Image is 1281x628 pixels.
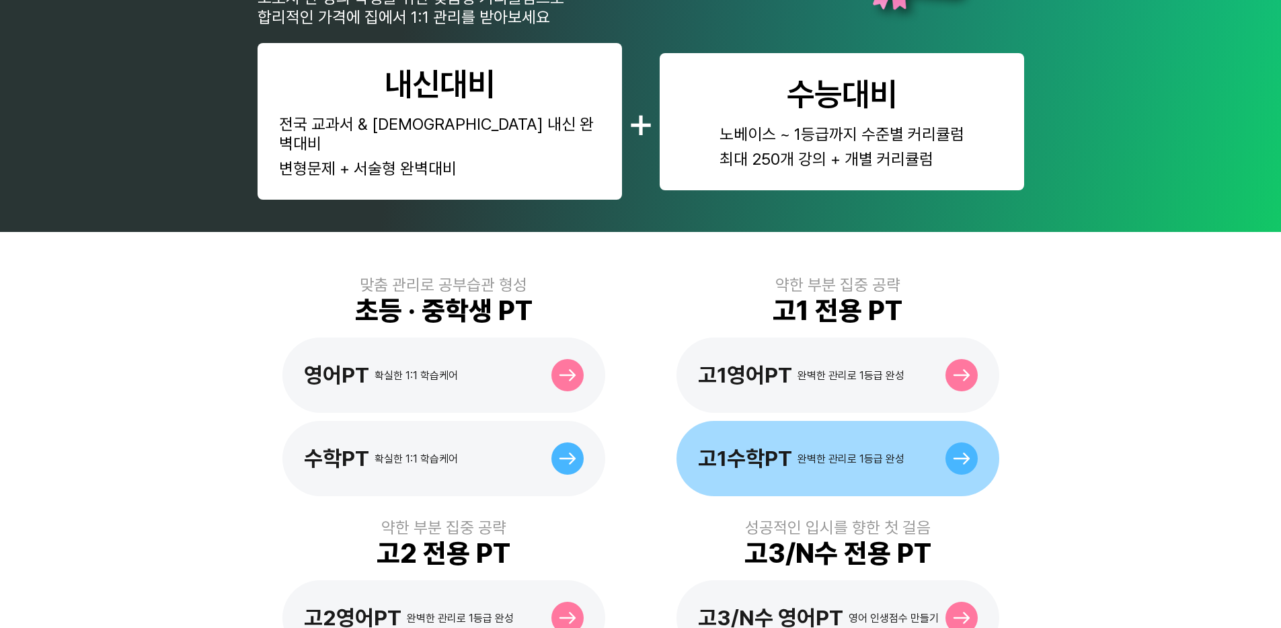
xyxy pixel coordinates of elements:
[787,75,897,114] div: 수능대비
[304,362,369,388] div: 영어PT
[775,275,900,295] div: 약한 부분 집중 공략
[375,453,458,465] div: 확실한 1:1 학습케어
[773,295,902,327] div: 고1 전용 PT
[279,159,600,178] div: 변형문제 + 서술형 완벽대비
[720,149,964,169] div: 최대 250개 강의 + 개별 커리큘럼
[744,537,931,570] div: 고3/N수 전용 PT
[798,453,904,465] div: 완벽한 관리로 1등급 완성
[258,7,564,27] div: 합리적인 가격에 집에서 1:1 관리를 받아보세요
[698,446,792,471] div: 고1수학PT
[385,65,495,104] div: 내신대비
[698,362,792,388] div: 고1영어PT
[407,612,514,625] div: 완벽한 관리로 1등급 완성
[375,369,458,382] div: 확실한 1:1 학습케어
[720,124,964,144] div: 노베이스 ~ 1등급까지 수준별 커리큘럼
[627,96,654,147] div: +
[355,295,533,327] div: 초등 · 중학생 PT
[360,275,527,295] div: 맞춤 관리로 공부습관 형성
[304,446,369,471] div: 수학PT
[849,612,939,625] div: 영어 인생점수 만들기
[279,114,600,153] div: 전국 교과서 & [DEMOGRAPHIC_DATA] 내신 완벽대비
[745,518,931,537] div: 성공적인 입시를 향한 첫 걸음
[377,537,510,570] div: 고2 전용 PT
[381,518,506,537] div: 약한 부분 집중 공략
[798,369,904,382] div: 완벽한 관리로 1등급 완성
